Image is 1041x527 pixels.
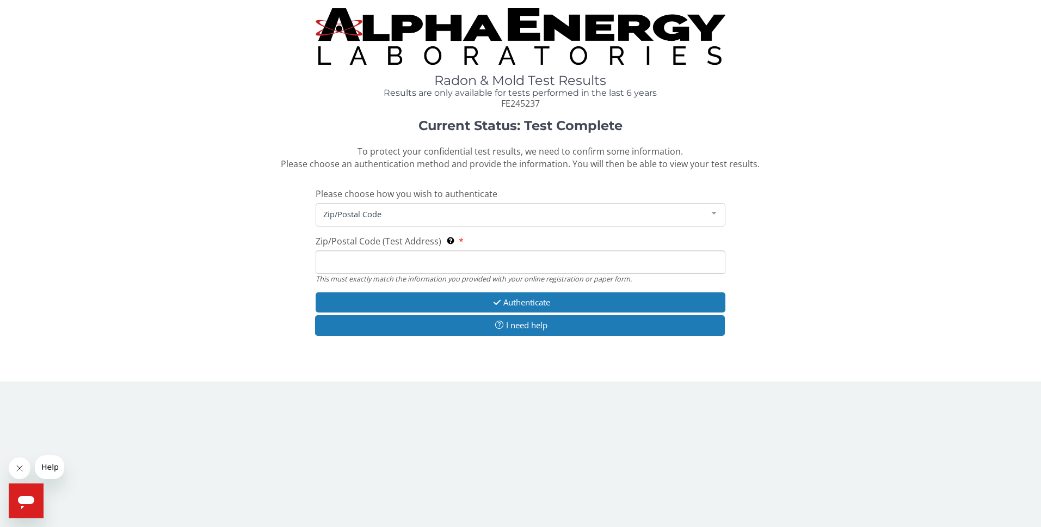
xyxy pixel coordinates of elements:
span: Please choose how you wish to authenticate [316,188,497,200]
span: Zip/Postal Code [321,208,703,220]
strong: Current Status: Test Complete [418,118,623,133]
iframe: Message from company [35,455,64,479]
button: I need help [315,315,725,335]
h1: Radon & Mold Test Results [316,73,725,88]
button: Authenticate [316,292,725,312]
span: FE245237 [501,97,540,109]
span: Zip/Postal Code (Test Address) [316,235,441,247]
iframe: Close message [9,457,30,479]
div: This must exactly match the information you provided with your online registration or paper form. [316,274,725,284]
span: To protect your confidential test results, we need to confirm some information. Please choose an ... [281,145,760,170]
h4: Results are only available for tests performed in the last 6 years [316,88,725,98]
iframe: Button to launch messaging window [9,483,44,518]
img: TightCrop.jpg [316,8,725,65]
